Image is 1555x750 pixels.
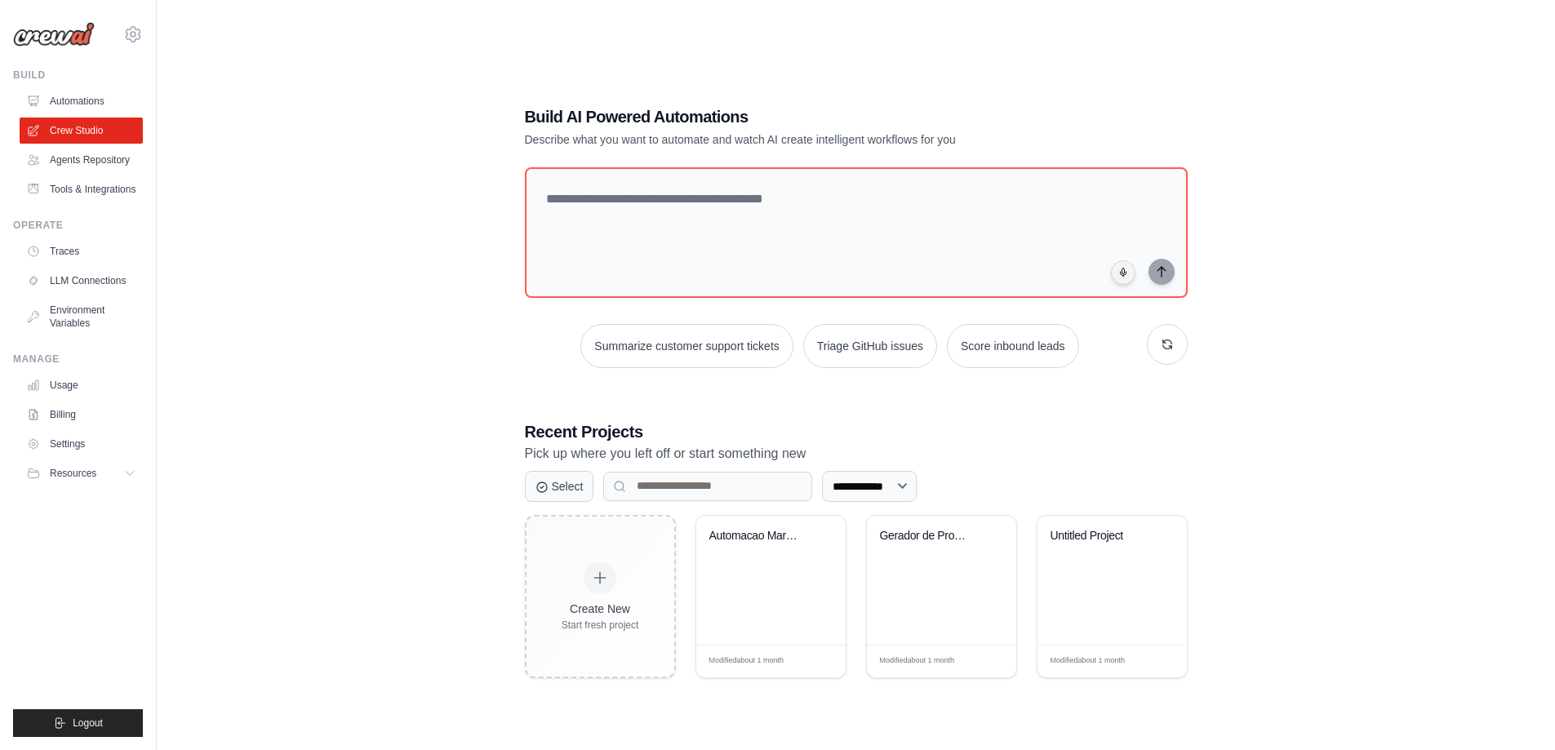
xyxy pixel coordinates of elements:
[13,219,143,232] div: Operate
[803,324,937,368] button: Triage GitHub issues
[709,655,784,667] span: Modified about 1 month
[806,655,820,668] span: Edit
[13,69,143,82] div: Build
[13,22,95,47] img: Logo
[1111,260,1135,285] button: Click to speak your automation idea
[73,717,103,730] span: Logout
[20,88,143,114] a: Automations
[20,268,143,294] a: LLM Connections
[13,353,143,366] div: Manage
[880,655,955,667] span: Modified about 1 month
[562,601,639,617] div: Create New
[20,297,143,336] a: Environment Variables
[20,147,143,173] a: Agents Repository
[1051,529,1149,544] div: Untitled Project
[50,467,96,480] span: Resources
[525,131,1073,148] p: Describe what you want to automate and watch AI create intelligent workflows for you
[562,619,639,632] div: Start fresh project
[20,431,143,457] a: Settings
[20,402,143,428] a: Billing
[1051,655,1126,667] span: Modified about 1 month
[525,420,1188,443] h3: Recent Projects
[880,529,979,544] div: Gerador de Prompts para Anuncios de Marketing
[977,655,991,668] span: Edit
[1148,655,1162,668] span: Edit
[20,238,143,264] a: Traces
[525,471,594,502] button: Select
[947,324,1079,368] button: Score inbound leads
[709,529,808,544] div: Automacao Marketing Barbearia - Assinaturas
[20,118,143,144] a: Crew Studio
[580,324,793,368] button: Summarize customer support tickets
[20,372,143,398] a: Usage
[525,105,1073,128] h1: Build AI Powered Automations
[20,176,143,202] a: Tools & Integrations
[20,460,143,486] button: Resources
[1147,324,1188,365] button: Get new suggestions
[525,443,1188,464] p: Pick up where you left off or start something new
[13,709,143,737] button: Logout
